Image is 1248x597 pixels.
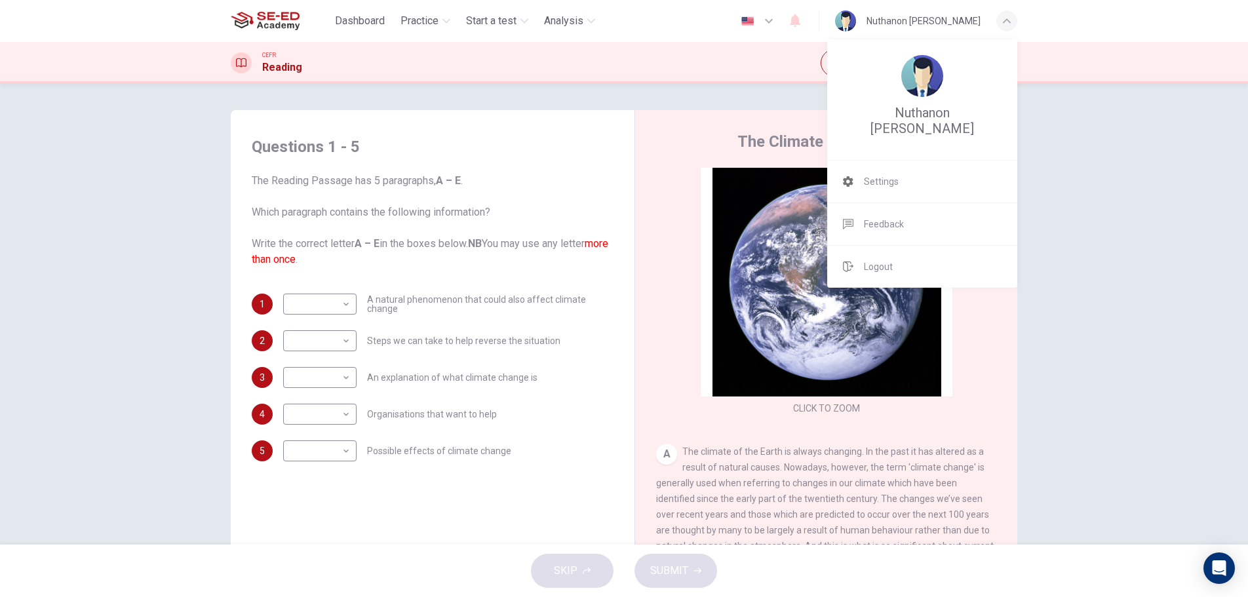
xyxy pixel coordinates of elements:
div: Open Intercom Messenger [1203,552,1235,584]
img: Profile picture [901,55,943,97]
span: Nuthanon [PERSON_NAME] [843,105,1002,136]
a: Settings [827,161,1017,202]
span: Feedback [864,216,904,232]
span: Logout [864,259,893,275]
span: Settings [864,174,899,189]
